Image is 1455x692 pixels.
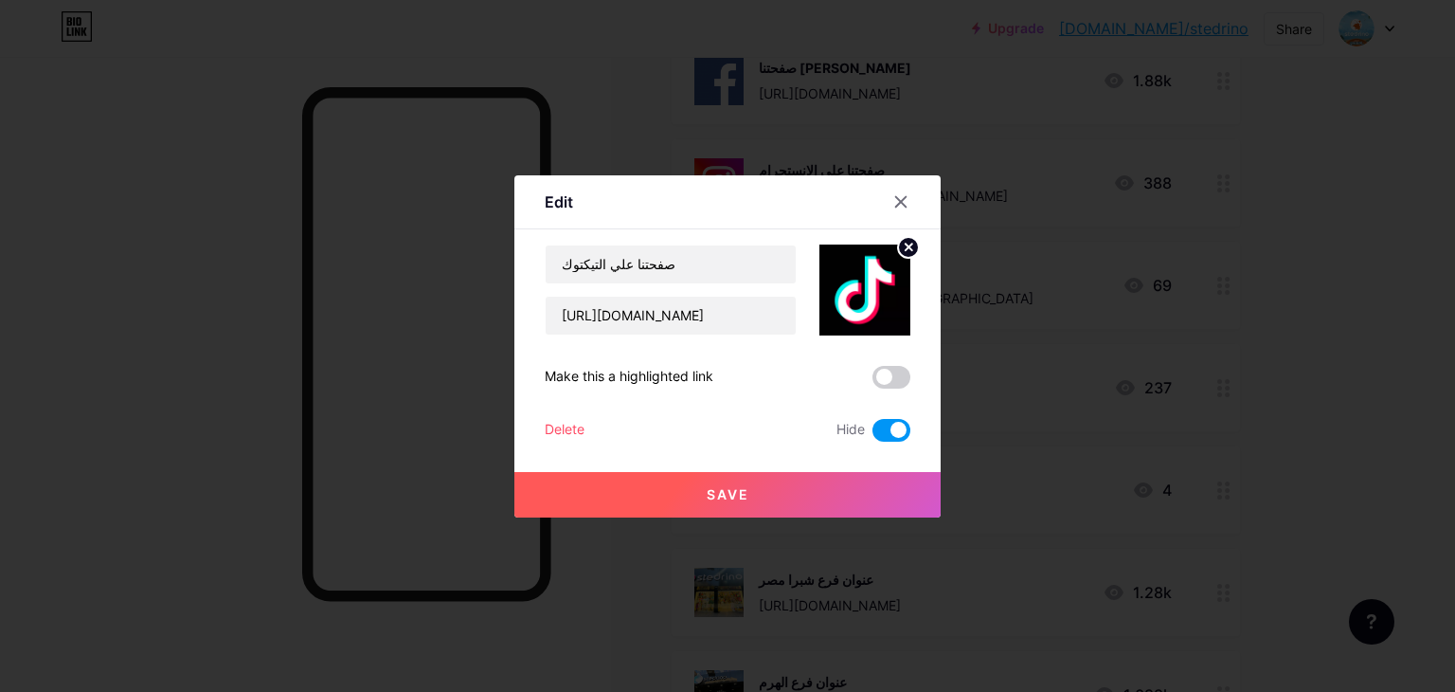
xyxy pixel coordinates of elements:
img: link_thumbnail [819,245,910,336]
div: Make this a highlighted link [545,366,713,389]
div: Edit [545,191,573,213]
input: URL [546,297,796,335]
div: Delete [545,419,584,442]
span: Save [707,486,749,502]
span: Hide [836,419,865,442]
button: Save [514,472,941,518]
input: Title [546,246,796,283]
